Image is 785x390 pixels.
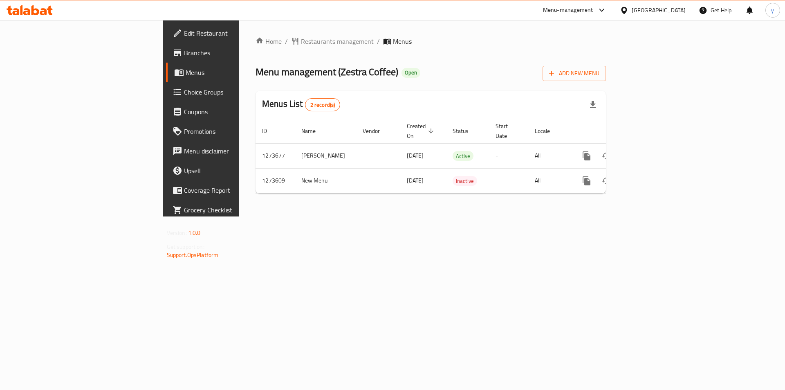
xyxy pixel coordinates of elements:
span: Version: [167,228,187,238]
a: Choice Groups [166,82,294,102]
div: [GEOGRAPHIC_DATA] [632,6,686,15]
a: Coverage Report [166,180,294,200]
a: Edit Restaurant [166,23,294,43]
a: Upsell [166,161,294,180]
button: Add New Menu [543,66,606,81]
button: Change Status [597,171,616,191]
span: Restaurants management [301,36,374,46]
span: Open [401,69,420,76]
span: Vendor [363,126,390,136]
span: Promotions [184,126,287,136]
a: Promotions [166,122,294,141]
span: [DATE] [407,150,424,161]
span: Start Date [496,121,518,141]
div: Total records count [305,98,341,111]
button: Change Status [597,146,616,166]
a: Support.OpsPlatform [167,250,219,260]
span: 1.0.0 [188,228,201,238]
td: All [528,143,570,168]
span: ID [262,126,278,136]
td: All [528,168,570,193]
a: Branches [166,43,294,63]
div: Menu-management [543,5,593,15]
div: Open [401,68,420,78]
span: Menus [393,36,412,46]
span: Name [301,126,326,136]
span: Menu disclaimer [184,146,287,156]
span: Coupons [184,107,287,117]
a: Coupons [166,102,294,122]
span: Edit Restaurant [184,28,287,38]
td: New Menu [295,168,356,193]
button: more [577,146,597,166]
h2: Menus List [262,98,340,111]
td: [PERSON_NAME] [295,143,356,168]
a: Menus [166,63,294,82]
td: - [489,143,528,168]
span: Inactive [453,176,477,186]
span: Active [453,151,473,161]
a: Restaurants management [291,36,374,46]
button: more [577,171,597,191]
table: enhanced table [256,119,662,194]
span: y [771,6,774,15]
span: Locale [535,126,561,136]
a: Menu disclaimer [166,141,294,161]
span: Choice Groups [184,87,287,97]
span: Add New Menu [549,68,599,79]
li: / [377,36,380,46]
span: Branches [184,48,287,58]
div: Export file [583,95,603,115]
td: - [489,168,528,193]
th: Actions [570,119,662,144]
a: Grocery Checklist [166,200,294,220]
nav: breadcrumb [256,36,606,46]
span: Menu management ( Zestra Coffee ) [256,63,398,81]
span: Menus [186,68,287,77]
span: Created On [407,121,436,141]
span: Coverage Report [184,185,287,195]
span: Grocery Checklist [184,205,287,215]
span: [DATE] [407,175,424,186]
span: Get support on: [167,241,204,252]
span: Status [453,126,479,136]
span: 2 record(s) [305,101,340,109]
span: Upsell [184,166,287,176]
